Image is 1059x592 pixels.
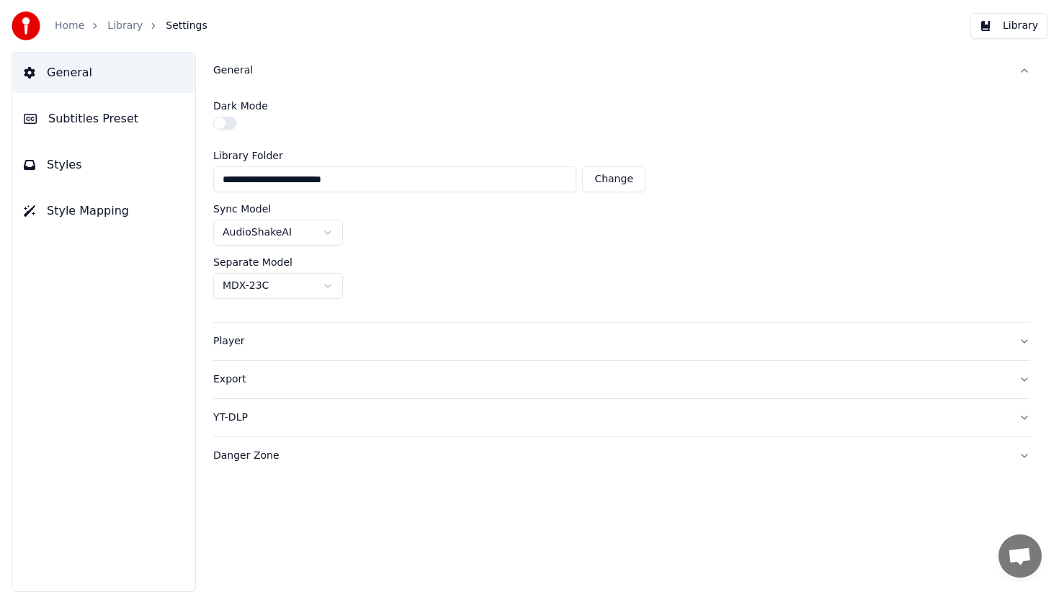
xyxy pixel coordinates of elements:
[213,257,292,267] label: Separate Model
[213,372,1007,387] div: Export
[970,13,1047,39] button: Library
[213,52,1030,89] button: General
[47,202,129,220] span: Style Mapping
[582,166,645,192] button: Change
[213,101,268,111] label: Dark Mode
[213,437,1030,475] button: Danger Zone
[12,12,40,40] img: youka
[48,110,138,127] span: Subtitles Preset
[47,64,92,81] span: General
[998,534,1042,578] div: Open chat
[213,449,1007,463] div: Danger Zone
[213,411,1007,425] div: YT-DLP
[213,334,1007,349] div: Player
[213,204,271,214] label: Sync Model
[213,63,1007,78] div: General
[213,89,1030,322] div: General
[12,53,195,93] button: General
[213,323,1030,360] button: Player
[47,156,82,174] span: Styles
[55,19,207,33] nav: breadcrumb
[12,191,195,231] button: Style Mapping
[55,19,84,33] a: Home
[12,99,195,139] button: Subtitles Preset
[213,361,1030,398] button: Export
[166,19,207,33] span: Settings
[107,19,143,33] a: Library
[213,399,1030,436] button: YT-DLP
[213,151,645,161] label: Library Folder
[12,145,195,185] button: Styles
